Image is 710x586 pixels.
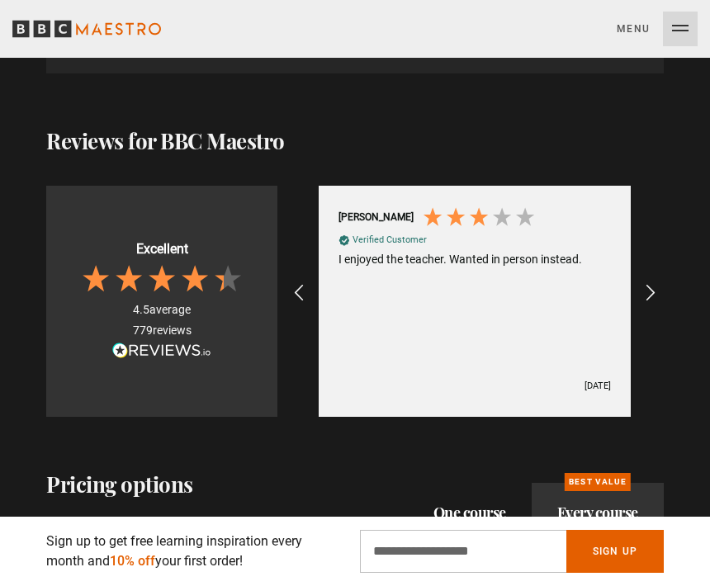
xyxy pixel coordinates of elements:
[79,262,244,295] div: 4.5 Stars
[338,252,611,268] div: I enjoyed the teacher. Wanted in person instead.
[565,473,631,491] p: Best value
[557,503,638,522] h2: Every course
[46,532,340,571] p: Sign up to get free learning inspiration every month and your first order!
[133,303,149,316] span: 4.5
[136,240,188,258] div: Excellent
[46,126,664,156] h2: Reviews for BBC Maestro
[353,234,427,246] div: Verified Customer
[133,324,153,337] span: 779
[46,470,292,499] h2: Pricing options
[338,210,414,224] div: [PERSON_NAME]
[566,530,664,573] button: Sign Up
[630,273,670,313] div: REVIEWS.io Carousel Scroll Right
[310,186,639,417] div: [PERSON_NAME] Verified CustomerI enjoyed the teacher. Wanted in person instead.[DATE]
[133,323,192,339] div: reviews
[617,12,698,46] button: Toggle navigation
[133,302,191,319] div: average
[280,273,319,313] div: REVIEWS.io Carousel Scroll Left
[433,503,506,522] h2: One course
[421,206,541,233] div: 3 Stars
[110,553,155,569] span: 10% off
[112,343,211,362] a: Read more reviews on REVIEWS.io
[12,17,161,41] svg: BBC Maestro
[585,380,611,392] div: [DATE]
